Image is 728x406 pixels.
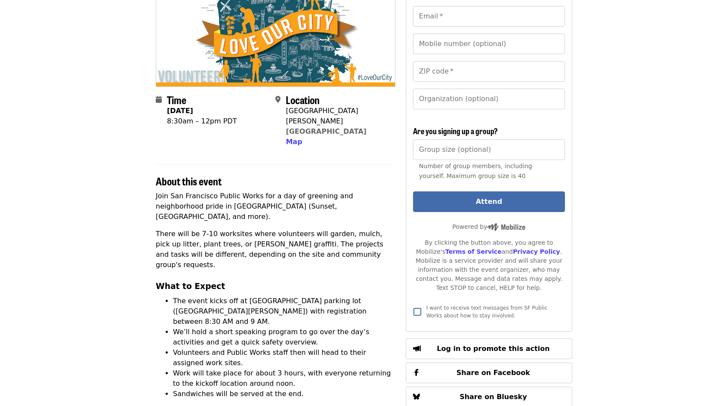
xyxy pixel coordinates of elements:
li: We’ll hold a short speaking program to go over the day’s activities and get a quick safety overview. [173,327,395,348]
p: There will be 7-10 worksites where volunteers will garden, mulch, pick up litter, plant trees, or... [156,229,395,270]
h3: What to Expect [156,280,395,292]
div: [GEOGRAPHIC_DATA][PERSON_NAME] [286,106,388,126]
a: Terms of Service [445,248,502,255]
a: Privacy Policy [513,248,560,255]
span: Are you signing up a group? [413,125,498,136]
li: Work will take place for about 3 hours, with everyone returning to the kickoff location around noon. [173,368,395,389]
img: Powered by Mobilize [487,223,525,231]
input: Email [413,6,565,27]
i: map-marker-alt icon [275,95,281,104]
span: Share on Facebook [457,369,530,377]
span: Location [286,92,320,107]
strong: [DATE] [167,107,193,115]
input: Organization (optional) [413,89,565,109]
p: Join San Francisco Public Works for a day of greening and neighborhood pride in [GEOGRAPHIC_DATA]... [156,191,395,222]
div: 8:30am – 12pm PDT [167,116,237,126]
li: Sandwiches will be served at the end. [173,389,395,399]
li: Volunteers and Public Works staff then will head to their assigned work sites. [173,348,395,368]
span: Map [286,138,302,146]
span: Number of group members, including yourself. Maximum group size is 40 [419,163,532,179]
span: Share on Bluesky [460,393,527,401]
button: Log in to promote this action [406,338,572,359]
span: Powered by [452,223,525,230]
input: ZIP code [413,61,565,82]
span: About this event [156,173,222,188]
span: Log in to promote this action [437,344,549,353]
span: Time [167,92,186,107]
button: Share on Facebook [406,363,572,383]
i: calendar icon [156,95,162,104]
a: [GEOGRAPHIC_DATA] [286,127,366,135]
li: The event kicks off at [GEOGRAPHIC_DATA] parking lot ([GEOGRAPHIC_DATA][PERSON_NAME]) with regist... [173,296,395,327]
input: [object Object] [413,139,565,160]
input: Mobile number (optional) [413,34,565,54]
button: Map [286,137,302,147]
button: Attend [413,191,565,212]
div: By clicking the button above, you agree to Mobilize's and . Mobilize is a service provider and wi... [413,238,565,292]
span: I want to receive text messages from SF Public Works about how to stay involved. [426,305,547,319]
